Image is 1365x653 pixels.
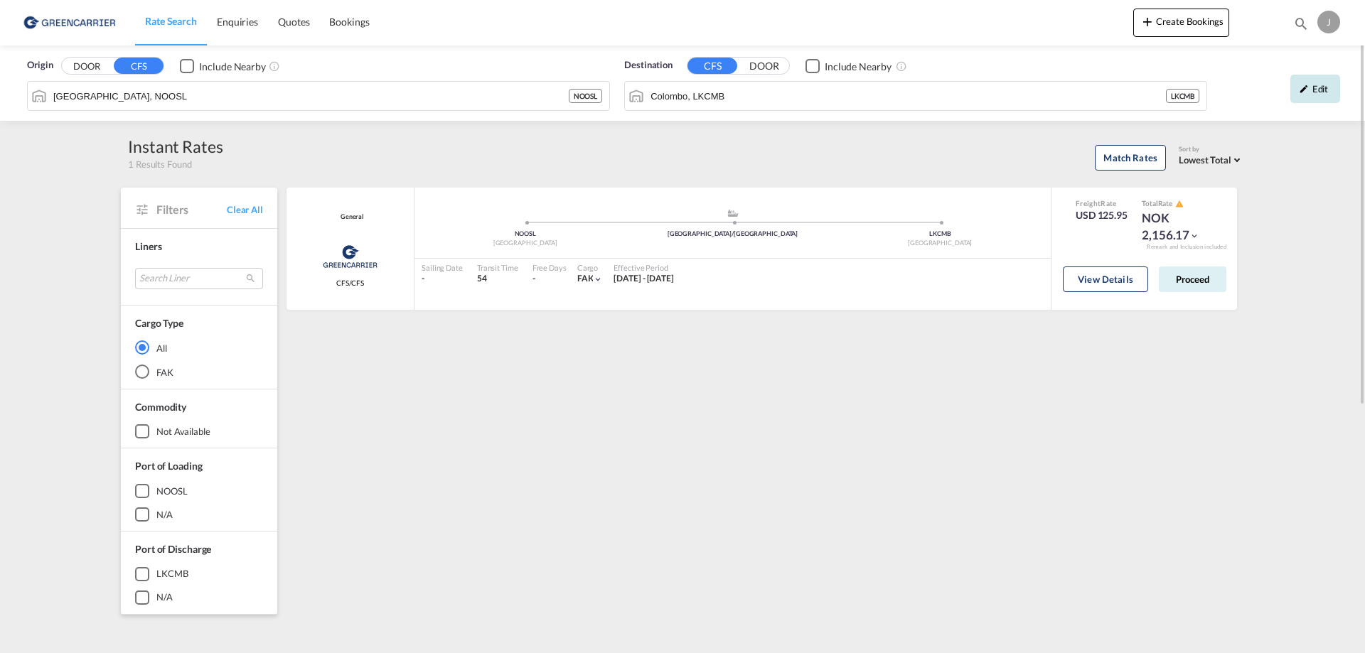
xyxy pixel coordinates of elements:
div: Freight Rate [1076,198,1128,208]
div: NOOSL [569,89,603,103]
md-checkbox: Checkbox No Ink [180,58,266,73]
button: View Details [1063,266,1148,292]
div: - [532,273,535,285]
div: Total Rate [1142,198,1213,210]
md-icon: icon-magnify [1293,16,1309,31]
div: J [1317,11,1340,33]
div: Include Nearby [825,60,892,74]
span: Quotes [278,16,309,28]
div: LKCMB [156,567,188,580]
md-checkbox: N/A [135,590,263,605]
div: Sailing Date [422,262,463,273]
span: Bookings [329,16,369,28]
span: Enquiries [217,16,258,28]
div: Remark and Inclusion included [1136,243,1237,251]
md-icon: icon-pencil [1299,84,1309,94]
span: Port of Loading [135,460,203,472]
span: Clear All [227,203,263,216]
div: Include Nearby [199,60,266,74]
input: Search by Port [651,85,1166,107]
md-checkbox: Checkbox No Ink [805,58,892,73]
md-input-container: Oslo, NOOSL [28,82,609,110]
div: [GEOGRAPHIC_DATA] [836,239,1044,248]
div: Cargo Type [135,316,183,330]
md-radio-button: FAK [135,365,263,379]
div: [GEOGRAPHIC_DATA] [422,239,629,248]
div: USD 125.95 [1076,208,1128,222]
md-radio-button: All [135,340,263,355]
md-checkbox: LKCMB [135,567,263,581]
span: Port of Discharge [135,543,211,555]
div: NOOSL [422,230,629,239]
button: CFS [687,58,737,74]
md-icon: icon-chevron-down [1189,231,1199,241]
button: CFS [114,58,164,74]
button: icon-plus 400-fgCreate Bookings [1133,9,1229,37]
span: CFS/CFS [336,278,364,288]
div: icon-magnify [1293,16,1309,37]
span: Filters [156,202,227,217]
span: 1 Results Found [128,158,192,171]
div: Effective Period [614,262,674,273]
md-checkbox: N/A [135,507,263,522]
md-icon: icon-chevron-down [593,274,603,284]
button: DOOR [62,58,112,75]
span: General [337,212,363,222]
md-icon: assets/icons/custom/ship-fill.svg [724,210,742,217]
md-icon: Unchecked: Ignores neighbouring ports when fetching rates.Checked : Includes neighbouring ports w... [269,60,280,72]
button: Proceed [1159,266,1226,292]
div: - [422,273,463,285]
div: Transit Time [477,262,518,273]
span: Rate Search [145,15,197,27]
div: N/A [156,508,173,521]
div: LKCMB [836,230,1044,239]
span: Liners [135,240,161,252]
div: Sort by [1179,145,1244,154]
span: Destination [624,58,673,72]
div: 54 [477,273,518,285]
div: NOK 2,156.17 [1142,210,1213,244]
div: Cargo [577,262,604,273]
span: [DATE] - [DATE] [614,273,674,284]
span: Lowest Total [1179,154,1231,166]
button: DOOR [739,58,789,75]
md-icon: Unchecked: Ignores neighbouring ports when fetching rates.Checked : Includes neighbouring ports w... [896,60,907,72]
input: Search by Port [53,85,569,107]
div: not available [156,425,210,438]
button: icon-alert [1174,198,1184,209]
md-checkbox: NOOSL [135,484,263,498]
button: Match Rates [1095,145,1166,171]
span: Origin [27,58,53,72]
md-icon: icon-plus 400-fg [1139,13,1156,30]
div: Instant Rates [128,135,223,158]
span: FAK [577,273,594,284]
div: 01 Oct 2025 - 31 Oct 2025 [614,273,674,285]
div: [GEOGRAPHIC_DATA]/[GEOGRAPHIC_DATA] [629,230,837,239]
md-input-container: Colombo, LKCMB [625,82,1206,110]
div: icon-pencilEdit [1290,75,1340,103]
span: Commodity [135,401,186,413]
div: Free Days [532,262,567,273]
div: NOOSL [156,485,188,497]
div: N/A [156,590,173,603]
img: Greencarrier Consolidator [318,239,382,274]
img: e39c37208afe11efa9cb1d7a6ea7d6f5.png [21,6,117,38]
md-select: Select: Lowest Total [1179,151,1244,167]
div: Contract / Rate Agreement / Tariff / Spot Pricing Reference Number: General [337,212,363,222]
div: LKCMB [1166,89,1200,103]
md-icon: icon-alert [1175,200,1184,208]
